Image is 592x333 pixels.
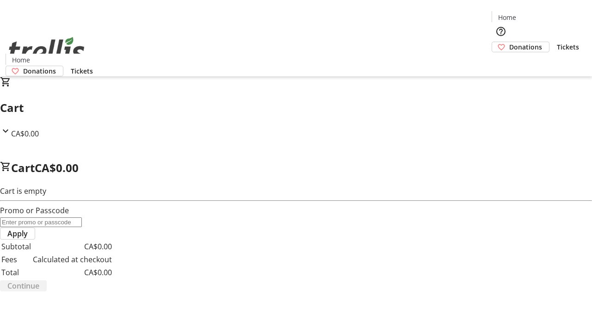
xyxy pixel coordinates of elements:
span: Home [12,55,30,65]
a: Donations [492,42,549,52]
span: CA$0.00 [35,160,79,175]
a: Tickets [63,66,100,76]
button: Cart [492,52,510,71]
span: Tickets [557,42,579,52]
button: Help [492,22,510,41]
td: Subtotal [1,240,31,253]
span: Apply [7,228,28,239]
a: Home [6,55,36,65]
td: Fees [1,253,31,265]
a: Donations [6,66,63,76]
span: Home [498,12,516,22]
a: Tickets [549,42,586,52]
td: Total [1,266,31,278]
img: Orient E2E Organization X98CQlsnYv's Logo [6,27,88,73]
span: Donations [23,66,56,76]
td: CA$0.00 [32,240,112,253]
span: Tickets [71,66,93,76]
td: Calculated at checkout [32,253,112,265]
td: CA$0.00 [32,266,112,278]
span: Donations [509,42,542,52]
span: CA$0.00 [11,129,39,139]
a: Home [492,12,522,22]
